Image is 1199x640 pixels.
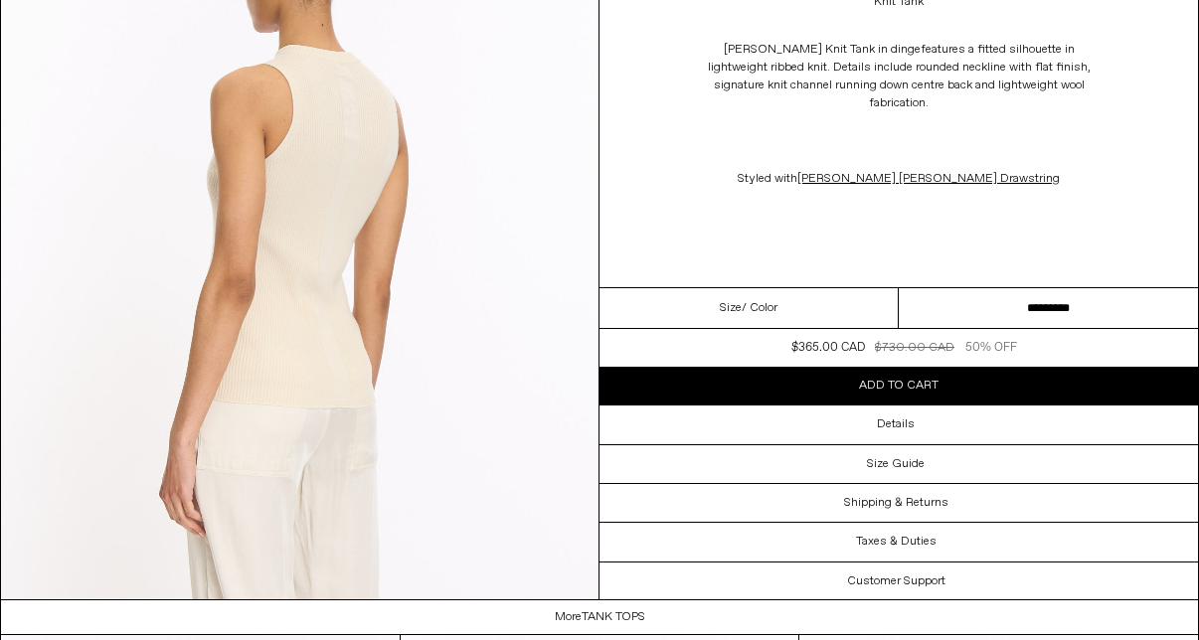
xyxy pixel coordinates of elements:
[877,417,915,431] h3: Details
[742,299,777,317] span: / Color
[599,367,1198,404] button: Add to cart
[856,535,937,549] h3: Taxes & Duties
[965,339,1017,357] div: 50% OFF
[555,600,645,634] h1: More
[582,610,645,624] span: Tank Tops
[847,573,945,587] h3: Customer Support
[844,496,948,510] h3: Shipping & Returns
[724,42,921,58] span: [PERSON_NAME] Knit Tank in dinge
[859,378,939,394] span: Add to cart
[720,299,742,317] span: Size
[791,339,865,357] div: $365.00 CAD
[875,339,954,357] div: $730.00 CAD
[738,171,1060,187] span: Styled with
[708,42,1091,111] span: features a fitted silhouette in lightweight ribbed knit. Details include rounded neckline with fl...
[797,171,1060,187] a: [PERSON_NAME] [PERSON_NAME] Drawstring
[867,456,925,470] h3: Size Guide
